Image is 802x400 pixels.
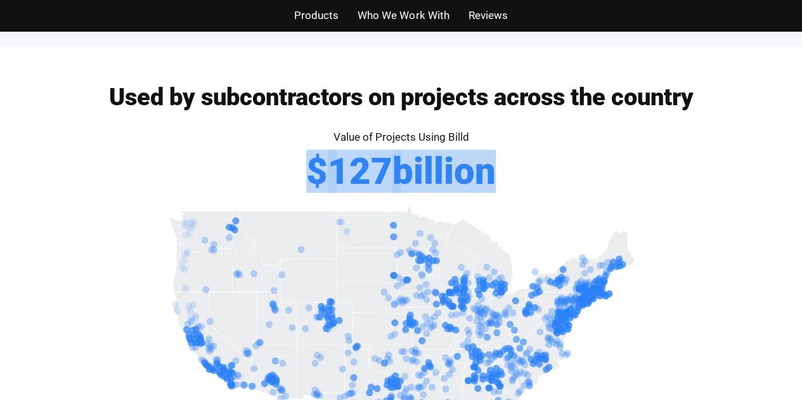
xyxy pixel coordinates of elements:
[392,153,496,190] span: billion
[294,6,339,25] a: Products
[306,153,328,190] span: $
[358,6,449,25] a: Who We Work With
[328,153,392,190] span: 127
[333,131,469,143] span: Value of Projects Using Billd
[468,6,507,25] a: Reviews
[21,85,782,109] h2: Used by subcontractors on projects across the country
